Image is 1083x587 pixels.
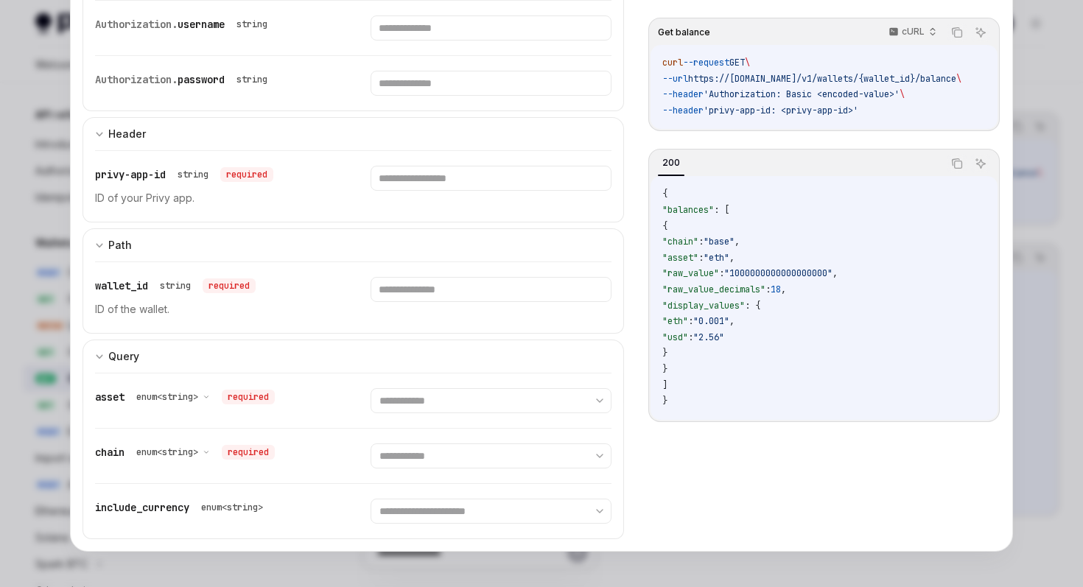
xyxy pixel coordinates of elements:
[662,315,688,327] span: "eth"
[95,189,335,207] p: ID of your Privy app.
[95,168,166,181] span: privy-app-id
[902,26,925,38] p: cURL
[724,267,833,279] span: "1000000000000000000"
[95,18,178,31] span: Authorization.
[95,279,148,292] span: wallet_id
[662,236,698,247] span: "chain"
[662,395,667,407] span: }
[683,57,729,68] span: --request
[95,15,273,33] div: Authorization.username
[956,73,961,85] span: \
[833,267,838,279] span: ,
[971,23,990,42] button: Ask AI
[222,390,275,404] div: required
[662,88,704,100] span: --header
[95,446,125,459] span: chain
[95,390,125,404] span: asset
[95,388,275,406] div: asset
[662,379,667,391] span: ]
[745,300,760,312] span: : {
[95,300,335,318] p: ID of the wallet.
[704,88,900,100] span: 'Authorization: Basic <encoded-value>'
[698,252,704,264] span: :
[136,446,198,458] span: enum<string>
[729,252,735,264] span: ,
[662,347,667,359] span: }
[662,363,667,375] span: }
[729,315,735,327] span: ,
[662,188,667,200] span: {
[662,252,698,264] span: "asset"
[136,445,210,460] button: enum<string>
[662,220,667,232] span: {
[947,154,967,173] button: Copy the contents from the code block
[83,228,624,261] button: expand input section
[136,390,210,404] button: enum<string>
[95,443,275,461] div: chain
[83,117,624,150] button: expand input section
[688,73,956,85] span: https://[DOMAIN_NAME]/v1/wallets/{wallet_id}/balance
[95,71,273,88] div: Authorization.password
[95,73,178,86] span: Authorization.
[662,204,714,216] span: "balances"
[108,236,132,254] div: Path
[880,20,943,45] button: cURL
[735,236,740,247] span: ,
[222,445,275,460] div: required
[693,331,724,343] span: "2.56"
[95,501,189,514] span: include_currency
[658,27,710,38] span: Get balance
[662,73,688,85] span: --url
[900,88,905,100] span: \
[719,267,724,279] span: :
[178,73,225,86] span: password
[714,204,729,216] span: : [
[136,391,198,403] span: enum<string>
[745,57,750,68] span: \
[95,166,273,183] div: privy-app-id
[83,340,624,373] button: expand input section
[662,300,745,312] span: "display_values"
[704,236,735,247] span: "base"
[971,154,990,173] button: Ask AI
[688,331,693,343] span: :
[662,105,704,116] span: --header
[729,57,745,68] span: GET
[947,23,967,42] button: Copy the contents from the code block
[698,236,704,247] span: :
[108,348,139,365] div: Query
[781,284,786,295] span: ,
[662,284,765,295] span: "raw_value_decimals"
[704,105,858,116] span: 'privy-app-id: <privy-app-id>'
[203,278,256,293] div: required
[658,154,684,172] div: 200
[771,284,781,295] span: 18
[95,499,269,516] div: include_currency
[662,267,719,279] span: "raw_value"
[693,315,729,327] span: "0.001"
[704,252,729,264] span: "eth"
[108,125,146,143] div: Header
[220,167,273,182] div: required
[95,277,256,295] div: wallet_id
[765,284,771,295] span: :
[662,331,688,343] span: "usd"
[688,315,693,327] span: :
[178,18,225,31] span: username
[662,57,683,68] span: curl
